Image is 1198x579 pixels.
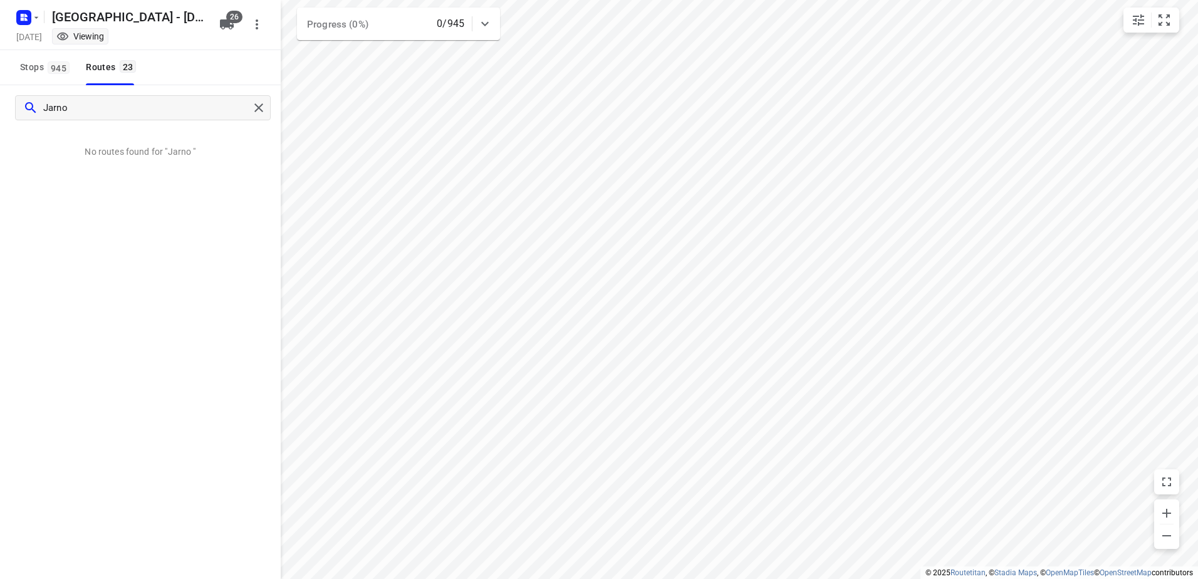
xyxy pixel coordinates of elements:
[120,60,137,73] span: 23
[307,19,368,30] span: Progress (0%)
[43,98,249,118] input: Search routes
[85,145,195,158] p: No routes found for "Jarno "
[1100,568,1152,577] a: OpenStreetMap
[226,11,242,23] span: 26
[437,16,464,31] p: 0/945
[86,60,140,75] div: Routes
[214,12,239,37] button: 26
[925,568,1193,577] li: © 2025 , © , © © contributors
[1152,8,1177,33] button: Fit zoom
[56,30,104,43] div: You are currently in view mode. To make any changes, go to edit project.
[1046,568,1094,577] a: OpenMapTiles
[297,8,500,40] div: Progress (0%)0/945
[48,61,70,74] span: 945
[1123,8,1179,33] div: small contained button group
[1126,8,1151,33] button: Map settings
[20,60,73,75] span: Stops
[951,568,986,577] a: Routetitan
[994,568,1037,577] a: Stadia Maps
